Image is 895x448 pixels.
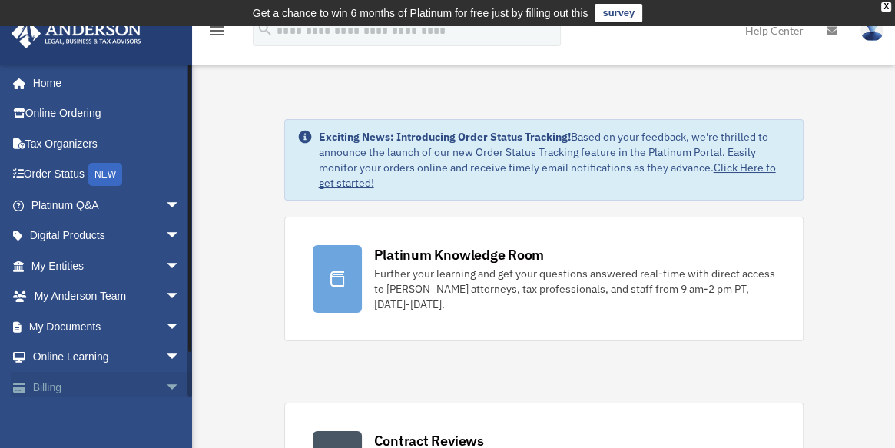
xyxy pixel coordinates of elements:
[165,190,196,221] span: arrow_drop_down
[11,221,204,251] a: Digital Productsarrow_drop_down
[11,68,196,98] a: Home
[11,98,204,129] a: Online Ordering
[165,372,196,403] span: arrow_drop_down
[319,161,776,190] a: Click Here to get started!
[11,159,204,191] a: Order StatusNEW
[257,21,273,38] i: search
[7,18,146,48] img: Anderson Advisors Platinum Portal
[165,311,196,343] span: arrow_drop_down
[165,281,196,313] span: arrow_drop_down
[165,251,196,282] span: arrow_drop_down
[11,128,204,159] a: Tax Organizers
[11,251,204,281] a: My Entitiesarrow_drop_down
[319,129,791,191] div: Based on your feedback, we're thrilled to announce the launch of our new Order Status Tracking fe...
[11,342,204,373] a: Online Learningarrow_drop_down
[11,281,204,312] a: My Anderson Teamarrow_drop_down
[11,372,204,403] a: Billingarrow_drop_down
[165,221,196,252] span: arrow_drop_down
[284,217,804,341] a: Platinum Knowledge Room Further your learning and get your questions answered real-time with dire...
[207,22,226,40] i: menu
[165,342,196,373] span: arrow_drop_down
[11,190,204,221] a: Platinum Q&Aarrow_drop_down
[374,245,545,264] div: Platinum Knowledge Room
[374,266,775,312] div: Further your learning and get your questions answered real-time with direct access to [PERSON_NAM...
[88,163,122,186] div: NEW
[11,311,204,342] a: My Documentsarrow_drop_down
[319,130,571,144] strong: Exciting News: Introducing Order Status Tracking!
[207,27,226,40] a: menu
[253,4,588,22] div: Get a chance to win 6 months of Platinum for free just by filling out this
